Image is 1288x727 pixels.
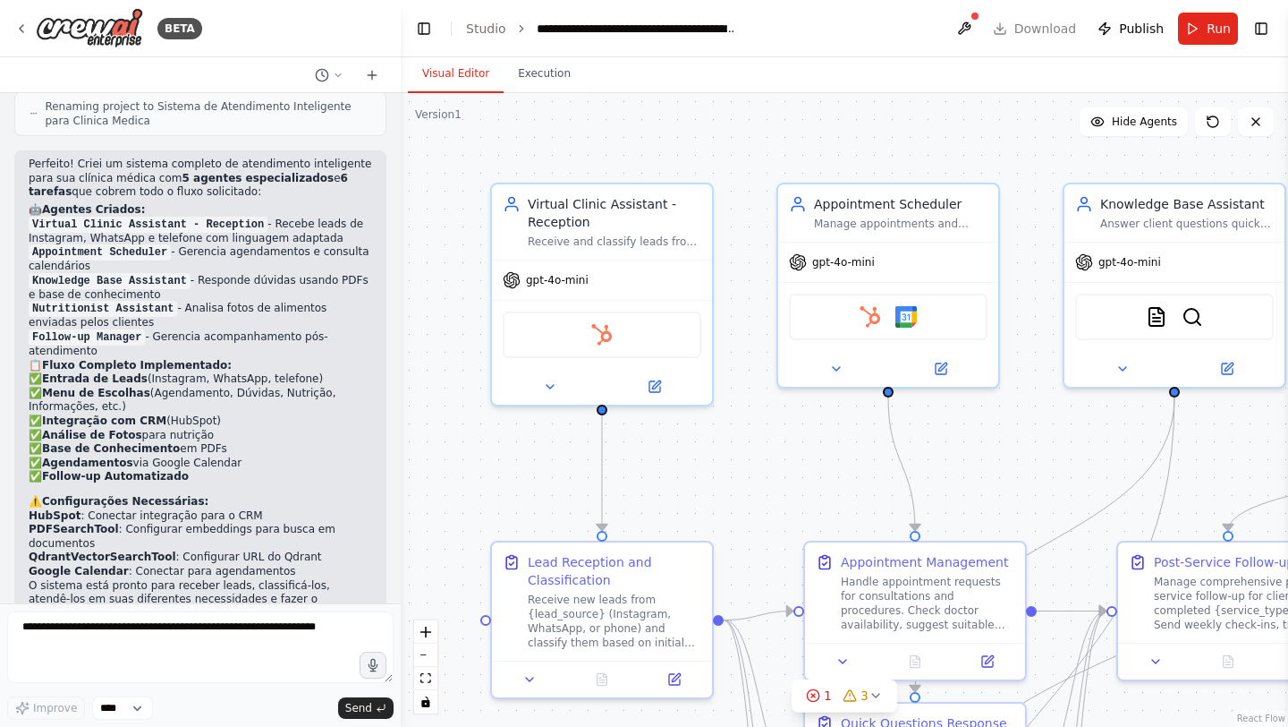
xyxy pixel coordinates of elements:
[42,442,180,455] strong: Base de Conhecimento
[42,415,166,427] strong: Integração com CRM
[860,306,881,328] img: HubSpot
[1112,115,1177,129] span: Hide Agents
[7,697,85,720] button: Improve
[36,8,143,48] img: Logo
[29,301,177,317] code: Nutritionist Assistant
[42,372,148,385] strong: Entrada de Leads
[593,415,611,531] g: Edge from 788c5bc7-f5a0-4555-a1a0-6987a248d850 to d5b2d13b-4e88-4eab-b88b-b96a1c855a03
[1119,20,1164,38] span: Publish
[29,565,372,579] li: : Conectar para agendamentos
[29,523,119,535] strong: PDFSearchTool
[29,565,129,577] strong: Google Calendar
[29,509,372,524] li: : Conectar integração para o CRM
[591,324,613,346] img: HubSpot
[29,217,267,233] code: Virtual Clinic Assistant - Reception
[1100,217,1274,231] div: Answer client questions quickly and accurately using internal PDFs, clinic protocols, and knowled...
[360,652,386,679] button: Click to speak your automation idea
[414,620,437,714] div: React Flow controls
[824,687,832,705] span: 1
[29,457,372,471] li: ✅ via Google Calendar
[411,16,436,41] button: Hide left sidebar
[29,274,372,303] li: - Responde dúvidas usando PDFs e base de conhecimento
[414,620,437,644] button: zoom in
[890,358,991,380] button: Open in side panel
[1207,20,1231,38] span: Run
[1237,714,1285,723] a: React Flow attribution
[29,523,372,551] li: : Configurar embeddings para busca em documentos
[643,669,705,690] button: Open in side panel
[42,359,232,372] strong: Fluxo Completo Implementado:
[528,235,701,249] div: Receive and classify leads from different channels (Instagram, WhatsApp, phone), directing each c...
[408,56,504,93] button: Visual Editor
[33,701,77,715] span: Improve
[29,172,348,199] strong: 6 tarefas
[414,644,437,667] button: zoom out
[29,470,372,484] li: ✅
[792,680,897,713] button: 13
[803,541,1027,681] div: Appointment ManagementHandle appointment requests for consultations and procedures. Check doctor ...
[358,64,386,86] button: Start a new chat
[414,690,437,714] button: toggle interactivity
[814,217,987,231] div: Manage appointments and procedures scheduling by checking availability, booking consultations and...
[308,64,351,86] button: Switch to previous chat
[42,429,142,441] strong: Análise de Fotos
[895,306,917,328] img: Google Calendar
[1178,13,1238,45] button: Run
[1063,183,1286,389] div: Knowledge Base AssistantAnswer client questions quickly and accurately using internal PDFs, clini...
[877,651,953,672] button: No output available
[879,398,924,531] g: Edge from 9edeb353-f340-483e-8a24-f3cb2fd97744 to a8258505-bda5-4e5c-a359-38cd4e252994
[42,495,208,508] strong: Configurações Necessárias:
[29,330,372,359] li: - Gerencia acompanhamento pós-atendimento
[45,99,371,128] span: Renaming project to Sistema de Atendimento Inteligente para Clinica Medica
[528,593,701,650] div: Receive new leads from {lead_source} (Instagram, WhatsApp, or phone) and classify them based on i...
[860,687,869,705] span: 3
[1182,306,1203,328] img: QdrantVectorSearchTool
[345,701,372,715] span: Send
[1100,195,1274,213] div: Knowledge Base Assistant
[776,183,1000,389] div: Appointment SchedulerManage appointments and procedures scheduling by checking availability, book...
[182,172,335,184] strong: 5 agentes especializados
[1037,603,1106,620] g: Edge from a8258505-bda5-4e5c-a359-38cd4e252994 to c67c3f6e-4515-4396-aa6c-a2b50176829b
[415,107,462,122] div: Version 1
[1098,255,1161,269] span: gpt-4o-mini
[29,218,372,246] li: - Recebe leads de Instagram, WhatsApp e telefone com linguagem adaptada
[29,387,372,415] li: ✅ (Agendamento, Dúvidas, Nutrição, Informações, etc.)
[841,553,1008,571] div: Appointment Management
[528,553,701,589] div: Lead Reception and Classification
[29,551,372,565] li: : Configurar URL do Qdrant
[157,18,202,39] div: BETA
[490,541,714,699] div: Lead Reception and ClassificationReceive new leads from {lead_source} (Instagram, WhatsApp, or ph...
[29,579,372,621] p: O sistema está pronto para receber leads, classificá-los, atendê-los em suas diferentes necessida...
[564,669,640,690] button: No output available
[42,387,150,399] strong: Menu de Escolhas
[814,195,987,213] div: Appointment Scheduler
[29,273,191,289] code: Knowledge Base Assistant
[29,359,372,373] h2: 📋
[42,203,145,216] strong: Agentes Criados:
[42,470,189,483] strong: Follow-up Automatizado
[490,183,714,406] div: Virtual Clinic Assistant - ReceptionReceive and classify leads from different channels (Instagram...
[724,603,793,629] g: Edge from d5b2d13b-4e88-4eab-b88b-b96a1c855a03 to a8258505-bda5-4e5c-a359-38cd4e252994
[414,667,437,690] button: fit view
[29,158,372,200] p: Perfeito! Criei um sistema completo de atendimento inteligente para sua clínica médica com e que ...
[29,372,372,387] li: ✅ (Instagram, WhatsApp, telefone)
[1176,358,1277,380] button: Open in side panel
[528,195,701,231] div: Virtual Clinic Assistant - Reception
[526,273,589,287] span: gpt-4o-mini
[466,21,506,36] a: Studio
[29,302,372,330] li: - Analisa fotos de alimentos enviadas pelos clientes
[29,245,372,274] li: - Gerencia agendamentos e consulta calendários
[338,697,394,719] button: Send
[466,20,738,38] nav: breadcrumb
[504,56,585,93] button: Execution
[1249,16,1274,41] button: Show right sidebar
[1090,13,1171,45] button: Publish
[906,398,1183,692] g: Edge from afd1827a-60b6-42f9-890e-d956edfe90af to f9725e63-a96a-4265-ad5e-191d4438a6b1
[29,329,145,346] code: Follow-up Manager
[29,415,372,429] li: ✅ (HubSpot)
[604,376,705,398] button: Open in side panel
[42,457,133,469] strong: Agendamentos
[841,575,1014,632] div: Handle appointment requests for consultations and procedures. Check doctor availability, suggest ...
[29,244,171,261] code: Appointment Scheduler
[29,429,372,443] li: ✅ para nutrição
